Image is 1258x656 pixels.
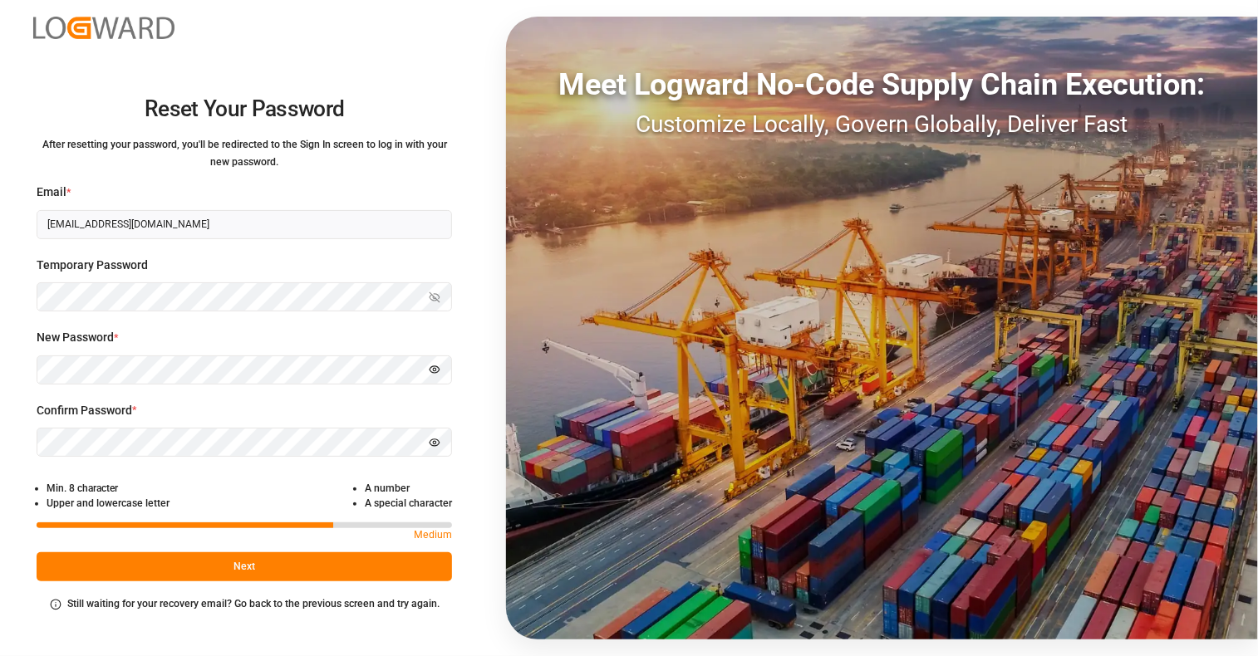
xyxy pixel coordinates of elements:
[37,329,114,346] span: New Password
[47,497,170,509] small: Upper and lowercase letter
[365,497,452,509] small: A special character
[414,528,452,546] p: Medium
[67,598,440,609] small: Still waiting for your recovery email? Go back to the previous screen and try again.
[37,210,452,239] input: Enter your email
[365,482,410,494] small: A number
[506,62,1258,107] div: Meet Logward No-Code Supply Chain Execution:
[33,17,174,39] img: Logward_new_orange.png
[47,481,170,496] li: Min. 8 character
[37,83,452,136] h2: Reset Your Password
[42,139,447,168] small: After resetting your password, you'll be redirected to the Sign In screen to log in with your new...
[37,184,66,201] span: Email
[37,257,148,274] span: Temporary Password
[506,107,1258,142] div: Customize Locally, Govern Globally, Deliver Fast
[37,552,452,581] button: Next
[37,402,132,419] span: Confirm Password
